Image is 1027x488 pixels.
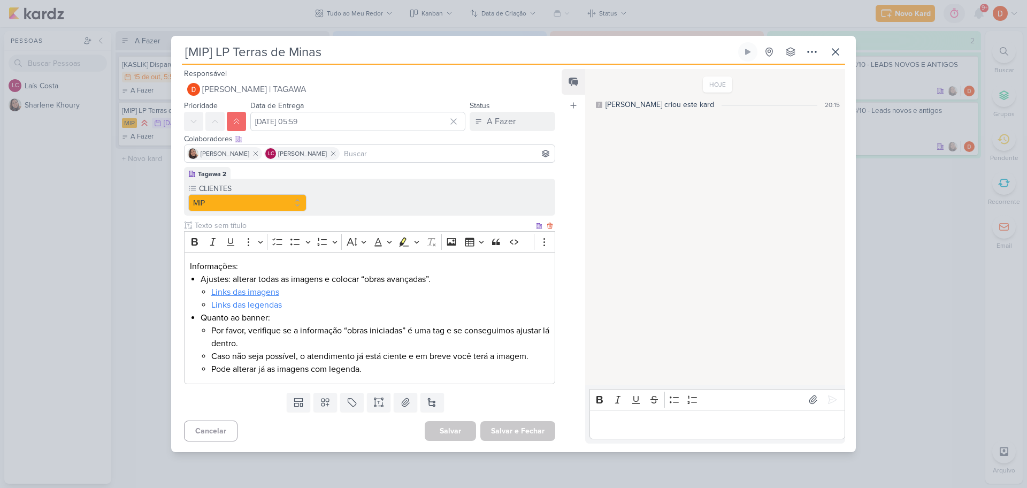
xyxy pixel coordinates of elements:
input: Texto sem título [193,220,534,231]
li: Por favor, verifique se a informação “obras iniciadas” é uma tag e se conseguimos ajustar lá dentro. [211,324,549,350]
input: Buscar [342,147,553,160]
li: Pode alterar já as imagens com legenda. [211,363,549,376]
div: Ligar relógio [744,48,752,56]
label: Prioridade [184,101,218,110]
div: Tagawa 2 [198,169,226,179]
button: [PERSON_NAME] | TAGAWA [184,80,555,99]
div: Laís criou este kard [606,99,714,110]
button: A Fazer [470,112,555,131]
span: [PERSON_NAME] | TAGAWA [202,83,306,96]
p: LC [268,151,274,157]
label: Status [470,101,490,110]
div: Editor editing area: main [589,410,845,439]
div: Editor toolbar [589,389,845,410]
div: A Fazer [487,115,516,128]
span: [PERSON_NAME] [278,149,327,158]
a: Links das legendas [211,300,282,310]
input: Select a date [250,112,465,131]
img: Sharlene Khoury [188,148,198,159]
p: Informações: [190,260,549,273]
li: Ajustes: alterar todas as imagens e colocar “obras avançadas”. [201,273,549,311]
input: Kard Sem Título [182,42,736,62]
div: Laís Costa [265,148,276,159]
li: Caso não seja possível, o atendimento já está ciente e em breve você terá a imagem. [211,350,549,363]
span: [PERSON_NAME] [201,149,249,158]
button: Cancelar [184,421,237,441]
li: Quanto ao banner: [201,311,549,376]
label: CLIENTES [198,183,306,194]
a: Links das imagens [211,287,279,298]
label: Responsável [184,69,227,78]
div: Este log é visível à todos no kard [596,102,602,108]
div: Editor toolbar [184,231,555,252]
div: Editor editing area: main [184,252,555,384]
button: MIP [188,194,306,211]
div: 20:15 [825,100,840,110]
img: Diego Lima | TAGAWA [187,83,200,96]
div: Colaboradores [184,133,555,144]
label: Data de Entrega [250,101,304,110]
